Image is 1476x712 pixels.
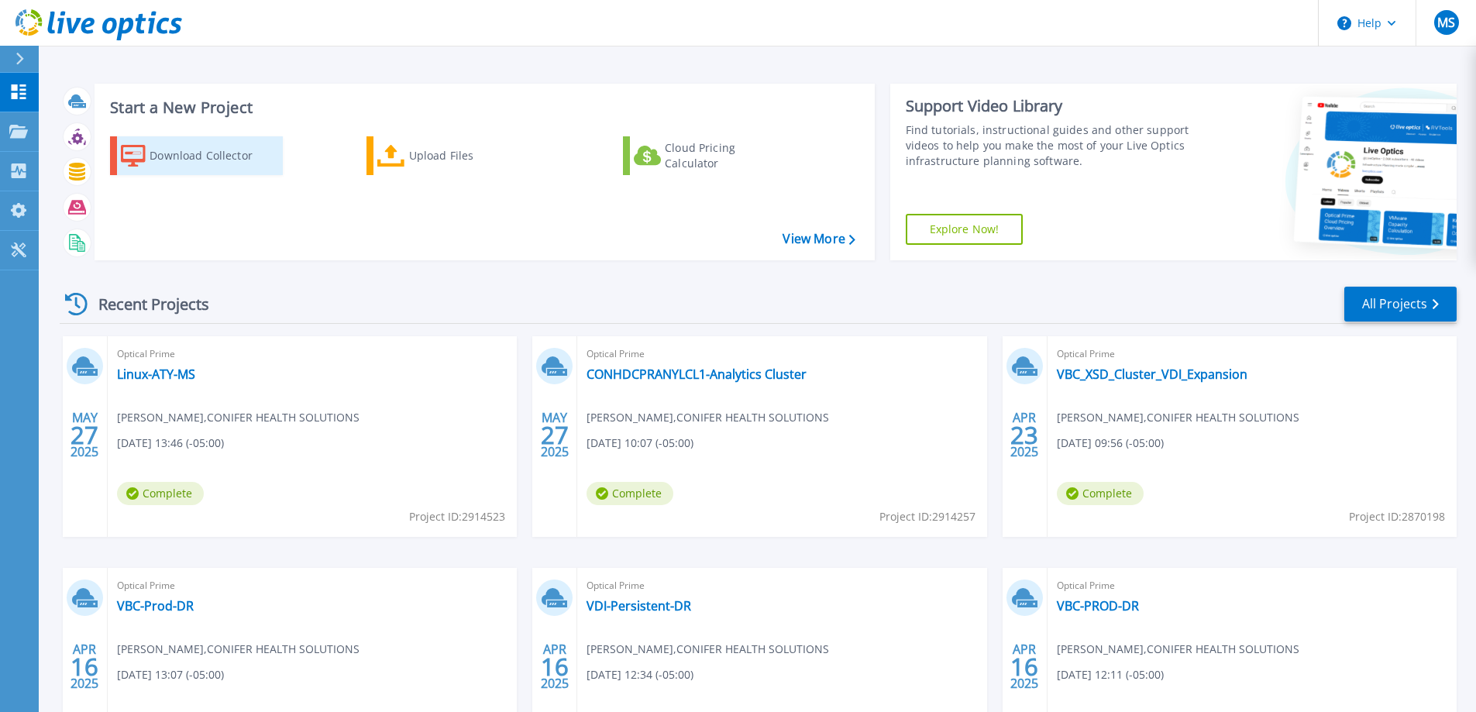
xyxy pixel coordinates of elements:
div: MAY 2025 [70,407,99,463]
span: Project ID: 2914257 [879,508,975,525]
a: All Projects [1344,287,1457,322]
span: Optical Prime [117,577,507,594]
a: VBC_XSD_Cluster_VDI_Expansion [1057,366,1247,382]
span: Optical Prime [1057,577,1447,594]
span: [DATE] 09:56 (-05:00) [1057,435,1164,452]
div: APR 2025 [1010,407,1039,463]
span: [PERSON_NAME] , CONIFER HEALTH SOLUTIONS [1057,409,1299,426]
span: [DATE] 12:34 (-05:00) [587,666,693,683]
span: [PERSON_NAME] , CONIFER HEALTH SOLUTIONS [1057,641,1299,658]
span: [PERSON_NAME] , CONIFER HEALTH SOLUTIONS [117,409,360,426]
a: Download Collector [110,136,283,175]
a: View More [783,232,855,246]
span: [DATE] 13:07 (-05:00) [117,666,224,683]
div: Find tutorials, instructional guides and other support videos to help you make the most of your L... [906,122,1195,169]
div: APR 2025 [540,638,569,695]
span: 16 [1010,660,1038,673]
a: Cloud Pricing Calculator [623,136,796,175]
h3: Start a New Project [110,99,855,116]
div: Recent Projects [60,285,230,323]
span: 16 [71,660,98,673]
a: CONHDCPRANYLCL1-Analytics Cluster [587,366,807,382]
span: [PERSON_NAME] , CONIFER HEALTH SOLUTIONS [587,409,829,426]
span: [PERSON_NAME] , CONIFER HEALTH SOLUTIONS [117,641,360,658]
span: 23 [1010,428,1038,442]
span: Project ID: 2870198 [1349,508,1445,525]
span: [PERSON_NAME] , CONIFER HEALTH SOLUTIONS [587,641,829,658]
a: VBC-PROD-DR [1057,598,1139,614]
span: Optical Prime [587,577,977,594]
span: 27 [541,428,569,442]
a: VDI-Persistent-DR [587,598,691,614]
span: [DATE] 12:11 (-05:00) [1057,666,1164,683]
div: APR 2025 [1010,638,1039,695]
span: Optical Prime [117,346,507,363]
span: [DATE] 10:07 (-05:00) [587,435,693,452]
span: [DATE] 13:46 (-05:00) [117,435,224,452]
span: Complete [1057,482,1144,505]
span: MS [1437,16,1455,29]
a: Explore Now! [906,214,1024,245]
span: Complete [587,482,673,505]
div: APR 2025 [70,638,99,695]
div: MAY 2025 [540,407,569,463]
span: 27 [71,428,98,442]
a: VBC-Prod-DR [117,598,194,614]
span: Optical Prime [587,346,977,363]
span: 16 [541,660,569,673]
div: Support Video Library [906,96,1195,116]
span: Complete [117,482,204,505]
div: Upload Files [409,140,533,171]
a: Upload Files [366,136,539,175]
a: Linux-ATY-MS [117,366,195,382]
div: Download Collector [150,140,274,171]
div: Cloud Pricing Calculator [665,140,789,171]
span: Project ID: 2914523 [409,508,505,525]
span: Optical Prime [1057,346,1447,363]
